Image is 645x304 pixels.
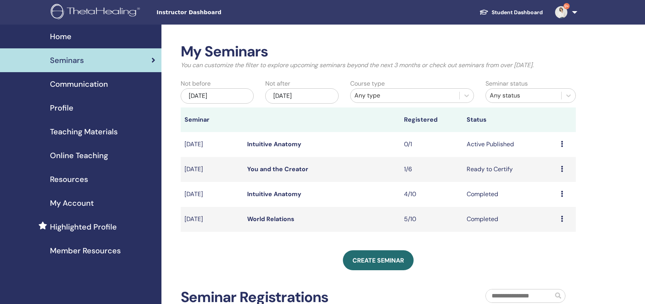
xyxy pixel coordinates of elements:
a: Create seminar [343,250,414,270]
th: Registered [400,107,463,132]
td: [DATE] [181,182,243,207]
div: Any type [354,91,456,100]
a: Intuitive Anatomy [247,190,301,198]
td: 5/10 [400,207,463,232]
span: My Account [50,197,94,209]
span: Teaching Materials [50,126,118,137]
td: Ready to Certify [463,157,557,182]
h2: My Seminars [181,43,576,61]
td: Completed [463,207,557,232]
th: Seminar [181,107,243,132]
td: Completed [463,182,557,207]
span: Profile [50,102,73,114]
td: [DATE] [181,157,243,182]
img: default.jpg [555,6,567,18]
img: logo.png [51,4,143,21]
span: Communication [50,78,108,90]
label: Course type [350,79,385,88]
label: Not after [265,79,290,88]
th: Status [463,107,557,132]
a: World Relations [247,215,294,223]
td: [DATE] [181,132,243,157]
span: Online Teaching [50,150,108,161]
div: Any status [490,91,557,100]
label: Not before [181,79,211,88]
span: Member Resources [50,245,121,256]
img: graduation-cap-white.svg [479,9,489,15]
p: You can customize the filter to explore upcoming seminars beyond the next 3 months or check out s... [181,61,576,70]
span: Instructor Dashboard [156,8,272,17]
label: Seminar status [485,79,528,88]
a: You and the Creator [247,165,308,173]
span: Seminars [50,55,84,66]
div: [DATE] [181,88,254,104]
td: [DATE] [181,207,243,232]
td: 0/1 [400,132,463,157]
span: Home [50,31,71,42]
span: Highlighted Profile [50,221,117,233]
span: Create seminar [352,256,404,264]
td: 4/10 [400,182,463,207]
td: Active Published [463,132,557,157]
a: Student Dashboard [473,5,549,20]
span: 9+ [564,3,570,9]
td: 1/6 [400,157,463,182]
a: Intuitive Anatomy [247,140,301,148]
span: Resources [50,173,88,185]
div: [DATE] [265,88,339,104]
